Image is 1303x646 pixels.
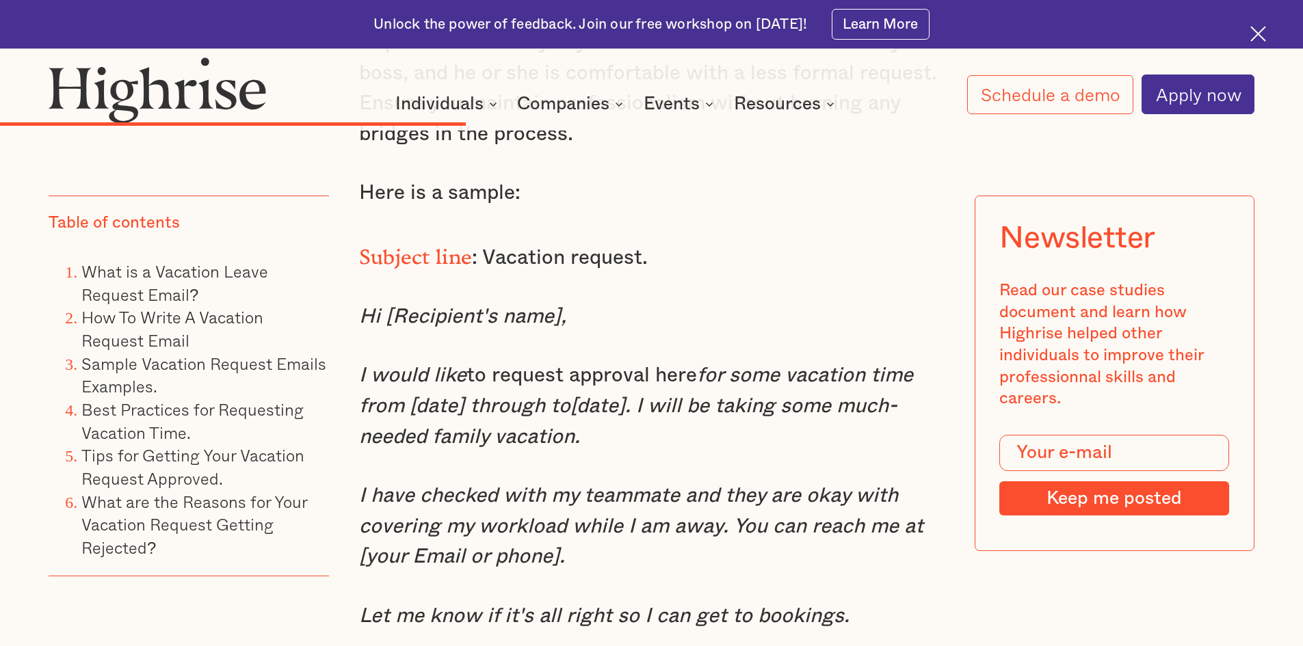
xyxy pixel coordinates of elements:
[734,96,839,112] div: Resources
[81,488,307,559] a: What are the Reasons for Your Vacation Request Getting Rejected?
[81,396,304,445] a: Best Practices for Requesting Vacation Time.
[999,435,1229,472] input: Your e-mail
[644,96,700,112] div: Events
[359,178,945,208] p: Here is a sample:
[359,365,466,386] em: I would like
[999,435,1229,515] form: Modal Form
[395,96,501,112] div: Individuals
[81,304,263,353] a: How To Write A Vacation Request Email
[734,96,821,112] div: Resources
[1142,75,1254,114] a: Apply now
[359,360,945,452] p: to request approval here
[999,280,1229,410] div: Read our case studies document and learn how Highrise helped other individuals to improve their p...
[517,96,609,112] div: Companies
[1250,26,1266,42] img: Cross icon
[359,306,566,327] em: Hi [Recipient's name],
[999,220,1155,256] div: Newsletter
[395,96,484,112] div: Individuals
[359,365,913,446] em: for some vacation time from [date] through to[date]. I will be taking some much-needed family vac...
[81,258,268,307] a: What is a Vacation Leave Request Email?
[999,481,1229,515] input: Keep me posted
[49,213,180,234] div: Table of contents
[644,96,718,112] div: Events
[359,245,473,258] strong: Subject line
[81,351,326,399] a: Sample Vacation Request Emails Examples.
[967,75,1134,114] a: Schedule a demo
[359,237,945,273] p: : Vacation request.
[81,442,304,491] a: Tips for Getting Your Vacation Request Approved.
[373,15,807,34] div: Unlock the power of feedback. Join our free workshop on [DATE]!
[517,96,627,112] div: Companies
[359,606,850,626] em: Let me know if it's all right so I can get to bookings.
[832,9,930,40] a: Learn More
[49,57,266,122] img: Highrise logo
[359,485,923,567] em: I have checked with my teammate and they are okay with covering my workload while I am away. You ...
